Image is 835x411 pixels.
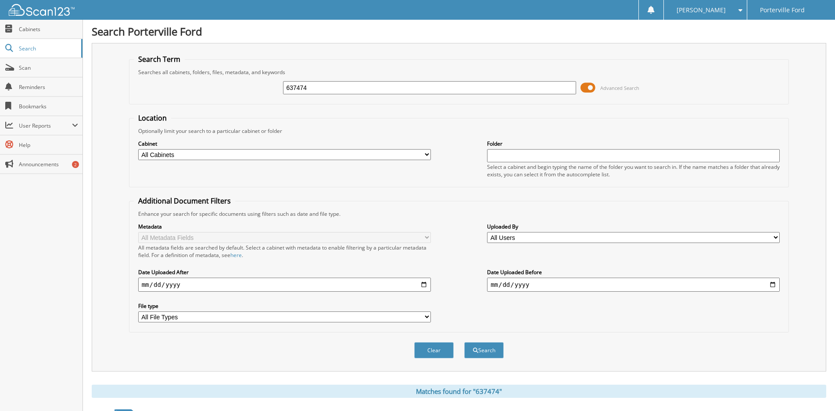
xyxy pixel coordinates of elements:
span: Help [19,141,78,149]
input: end [487,278,780,292]
span: Scan [19,64,78,71]
button: Clear [414,342,454,358]
button: Search [464,342,504,358]
label: File type [138,302,431,310]
div: Matches found for "637474" [92,385,826,398]
h1: Search Porterville Ford [92,24,826,39]
a: here [230,251,242,259]
div: Optionally limit your search to a particular cabinet or folder [134,127,785,135]
span: Bookmarks [19,103,78,110]
label: Date Uploaded Before [487,268,780,276]
div: 2 [72,161,79,168]
span: Cabinets [19,25,78,33]
label: Folder [487,140,780,147]
label: Cabinet [138,140,431,147]
span: Announcements [19,161,78,168]
div: Select a cabinet and begin typing the name of the folder you want to search in. If the name match... [487,163,780,178]
input: start [138,278,431,292]
legend: Additional Document Filters [134,196,235,206]
div: Enhance your search for specific documents using filters such as date and file type. [134,210,785,218]
img: scan123-logo-white.svg [9,4,75,16]
span: Advanced Search [600,85,639,91]
div: All metadata fields are searched by default. Select a cabinet with metadata to enable filtering b... [138,244,431,259]
label: Date Uploaded After [138,268,431,276]
span: [PERSON_NAME] [677,7,726,13]
span: Search [19,45,77,52]
span: User Reports [19,122,72,129]
legend: Search Term [134,54,185,64]
legend: Location [134,113,171,123]
span: Reminders [19,83,78,91]
label: Uploaded By [487,223,780,230]
div: Searches all cabinets, folders, files, metadata, and keywords [134,68,785,76]
span: Porterville Ford [760,7,805,13]
label: Metadata [138,223,431,230]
